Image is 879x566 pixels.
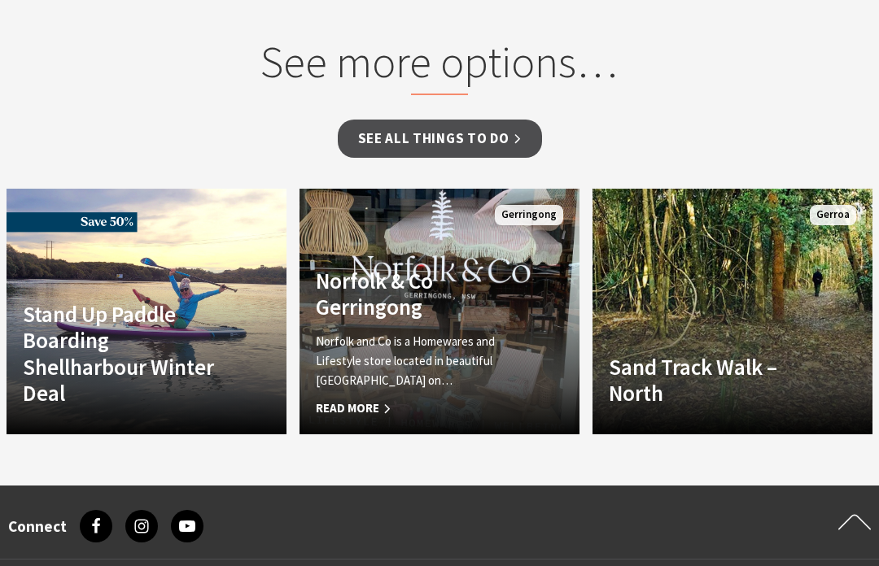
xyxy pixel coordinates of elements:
h4: Sand Track Walk – North [609,354,814,407]
span: Gerroa [810,205,856,225]
span: Gerringong [495,205,563,225]
h4: Stand Up Paddle Boarding Shellharbour Winter Deal [23,301,228,407]
a: Sand Track Walk – North Gerroa [593,189,872,434]
h4: Norfolk & Co Gerringong [316,268,521,320]
a: Another Image Used Stand Up Paddle Boarding Shellharbour Winter Deal [7,189,286,434]
a: See all Things To Do [338,120,542,158]
span: Read More [316,398,521,418]
h2: See more options… [162,35,718,95]
a: Another Image Used Norfolk & Co Gerringong Norfolk and Co is a Homewares and Lifestyle store loca... [300,189,579,434]
p: Norfolk and Co is a Homewares and Lifestyle store located in beautiful [GEOGRAPHIC_DATA] on… [316,332,521,390]
h3: Connect [8,517,67,536]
